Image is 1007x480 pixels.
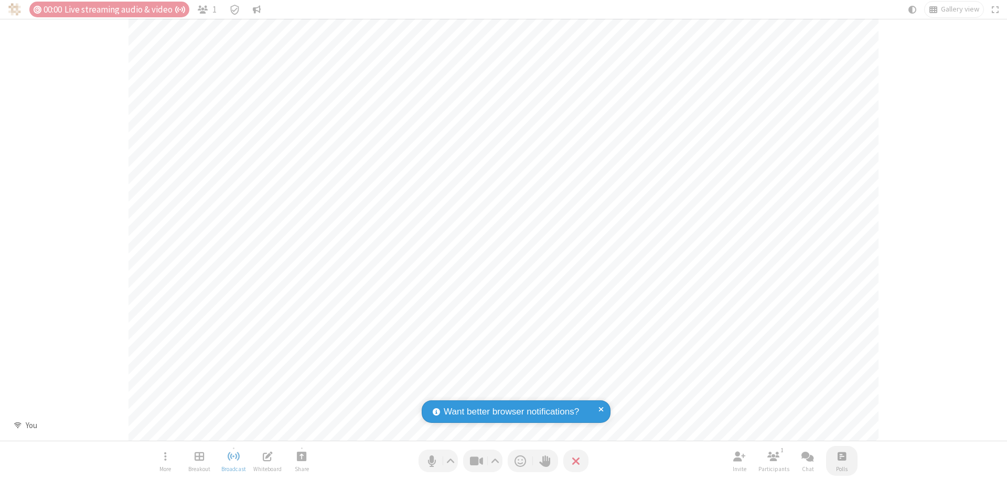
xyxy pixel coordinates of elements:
button: Stop broadcast [218,446,249,476]
span: Share [295,466,309,472]
button: Invite participants (⌘+Shift+I) [724,446,755,476]
button: Video setting [488,450,502,472]
div: 1 [778,445,787,455]
button: Open menu [149,446,181,476]
div: Meeting details Encryption enabled [224,2,244,17]
img: QA Selenium DO NOT DELETE OR CHANGE [8,3,21,16]
span: Live streaming audio & video [65,5,185,15]
div: Timer [29,2,189,17]
button: Audio settings [444,450,458,472]
span: Want better browser notifications? [444,405,579,419]
span: Gallery view [941,5,979,14]
button: Mute (⌘+Shift+A) [419,450,458,472]
button: Open shared whiteboard [252,446,283,476]
span: 1 [212,5,217,15]
button: Open participant list [758,446,789,476]
button: Change layout [925,2,983,17]
button: Open poll [826,446,858,476]
div: You [22,420,41,432]
button: Open chat [792,446,823,476]
span: Auto broadcast is active [175,5,185,14]
button: Start sharing [286,446,317,476]
span: Whiteboard [253,466,282,472]
span: Breakout [188,466,210,472]
button: Stop video (⌘+Shift+V) [463,450,502,472]
button: Using system theme [904,2,921,17]
button: Open participant list [194,2,221,17]
span: Invite [733,466,746,472]
button: Conversation [249,2,265,17]
button: Fullscreen [988,2,1003,17]
span: Chat [802,466,814,472]
span: Broadcast [221,466,246,472]
button: End or leave meeting [563,450,588,472]
span: Polls [836,466,848,472]
span: Participants [758,466,789,472]
span: More [159,466,171,472]
span: 00:00 [44,5,62,15]
button: Manage Breakout Rooms [184,446,215,476]
button: Raise hand [533,450,558,472]
button: Send a reaction [508,450,533,472]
